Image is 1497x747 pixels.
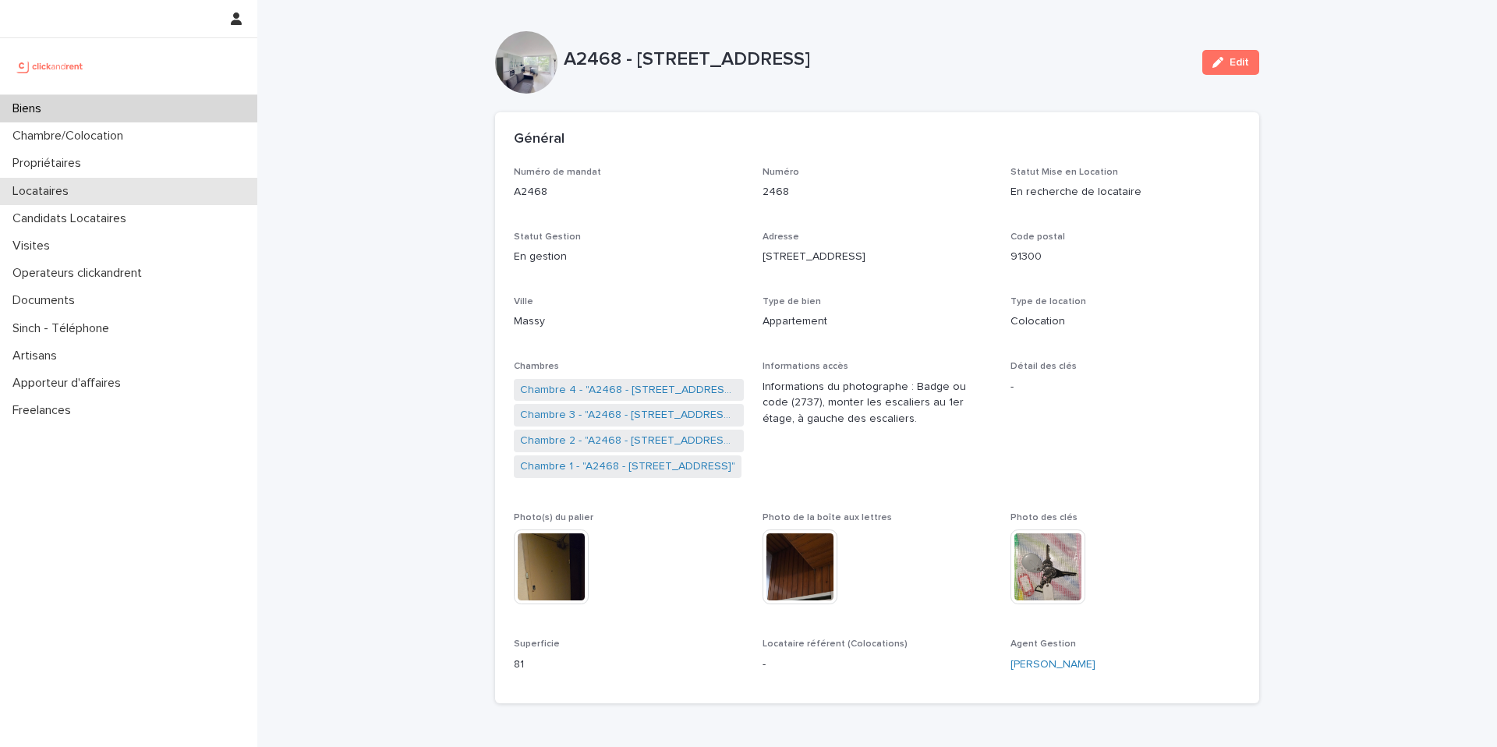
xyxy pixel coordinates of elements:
[6,266,154,281] p: Operateurs clickandrent
[514,657,744,673] p: 81
[514,184,744,200] p: A2468
[1010,313,1240,330] p: Colocation
[763,639,908,649] span: Locataire référent (Colocations)
[514,249,744,265] p: En gestion
[6,156,94,171] p: Propriétaires
[520,407,738,423] a: Chambre 3 - "A2468 - [STREET_ADDRESS]"
[6,293,87,308] p: Documents
[6,211,139,226] p: Candidats Locataires
[1010,379,1240,395] p: -
[763,313,993,330] p: Appartement
[763,379,993,427] p: Informations du photographe : Badge ou code (2737), monter les escaliers au 1er étage, à gauche d...
[6,101,54,116] p: Biens
[6,239,62,253] p: Visites
[1202,50,1259,75] button: Edit
[1010,639,1076,649] span: Agent Gestion
[1010,297,1086,306] span: Type de location
[763,232,799,242] span: Adresse
[514,131,564,148] h2: Général
[6,321,122,336] p: Sinch - Téléphone
[520,458,735,475] a: Chambre 1 - "A2468 - [STREET_ADDRESS]"
[514,168,601,177] span: Numéro de mandat
[6,376,133,391] p: Apporteur d'affaires
[1010,249,1240,265] p: 91300
[514,639,560,649] span: Superficie
[1010,184,1240,200] p: En recherche de locataire
[520,382,738,398] a: Chambre 4 - "A2468 - [STREET_ADDRESS]"
[514,362,559,371] span: Chambres
[763,297,821,306] span: Type de bien
[12,51,88,82] img: UCB0brd3T0yccxBKYDjQ
[6,403,83,418] p: Freelances
[514,313,744,330] p: Massy
[514,232,581,242] span: Statut Gestion
[514,297,533,306] span: Ville
[763,513,892,522] span: Photo de la boîte aux lettres
[1010,362,1077,371] span: Détail des clés
[564,48,1190,71] p: A2468 - [STREET_ADDRESS]
[514,513,593,522] span: Photo(s) du palier
[1010,513,1078,522] span: Photo des clés
[763,168,799,177] span: Numéro
[6,349,69,363] p: Artisans
[763,249,993,265] p: [STREET_ADDRESS]
[763,184,993,200] p: 2468
[763,362,848,371] span: Informations accès
[1010,168,1118,177] span: Statut Mise en Location
[6,129,136,143] p: Chambre/Colocation
[1010,657,1095,673] a: [PERSON_NAME]
[520,433,738,449] a: Chambre 2 - "A2468 - [STREET_ADDRESS]"
[763,657,993,673] p: -
[1010,232,1065,242] span: Code postal
[6,184,81,199] p: Locataires
[1230,57,1249,68] span: Edit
